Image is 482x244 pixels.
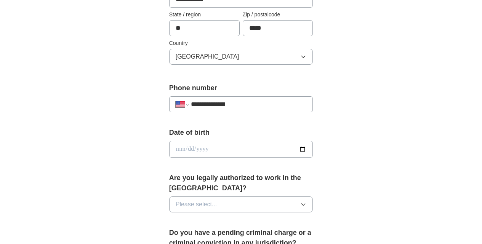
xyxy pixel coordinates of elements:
[176,52,239,61] span: [GEOGRAPHIC_DATA]
[169,173,313,193] label: Are you legally authorized to work in the [GEOGRAPHIC_DATA]?
[176,200,217,209] span: Please select...
[169,196,313,212] button: Please select...
[243,11,313,19] label: Zip / postalcode
[169,49,313,65] button: [GEOGRAPHIC_DATA]
[169,11,240,19] label: State / region
[169,128,313,138] label: Date of birth
[169,83,313,93] label: Phone number
[169,39,313,47] label: Country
